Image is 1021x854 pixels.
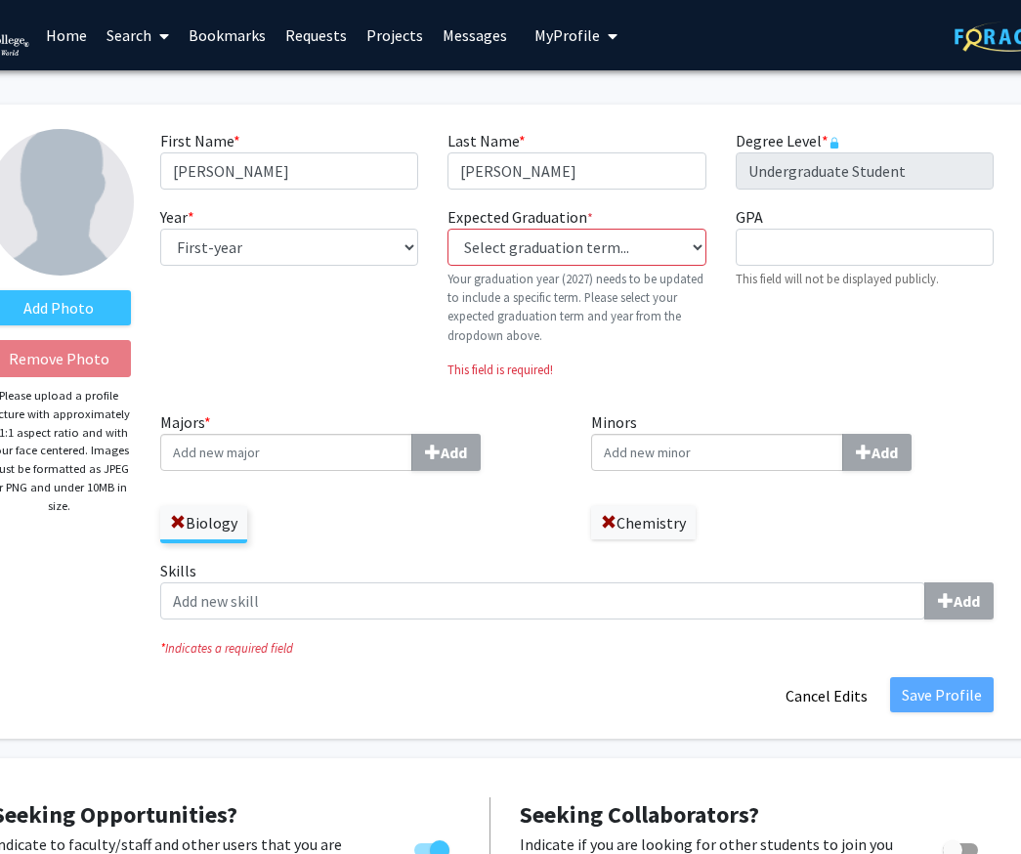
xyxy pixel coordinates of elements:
[160,582,925,619] input: SkillsAdd
[160,205,194,229] label: Year
[591,410,994,471] label: Minors
[773,677,880,714] button: Cancel Edits
[842,434,912,471] button: Minors
[160,410,563,471] label: Majors
[534,25,600,45] span: My Profile
[160,506,247,539] label: Biology
[872,443,898,462] b: Add
[411,434,481,471] button: Majors*
[160,129,240,152] label: First Name
[160,639,994,658] i: Indicates a required field
[357,1,433,69] a: Projects
[924,582,994,619] button: Skills
[179,1,276,69] a: Bookmarks
[447,205,593,229] label: Expected Graduation
[36,1,97,69] a: Home
[954,591,980,611] b: Add
[276,1,357,69] a: Requests
[829,137,840,149] svg: This information is provided and automatically updated by Spelman College and is not editable on ...
[160,559,994,619] label: Skills
[520,799,759,830] span: Seeking Collaborators?
[591,434,843,471] input: MinorsAdd
[15,766,83,839] iframe: Chat
[97,1,179,69] a: Search
[736,205,763,229] label: GPA
[160,434,412,471] input: Majors*Add
[736,271,939,286] small: This field will not be displayed publicly.
[447,129,526,152] label: Last Name
[433,1,517,69] a: Messages
[736,129,840,152] label: Degree Level
[591,506,696,539] label: Chemistry
[447,361,705,379] p: This field is required!
[890,677,994,712] button: Save Profile
[441,443,467,462] b: Add
[447,270,705,345] p: Your graduation year (2027) needs to be updated to include a specific term. Please select your ex...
